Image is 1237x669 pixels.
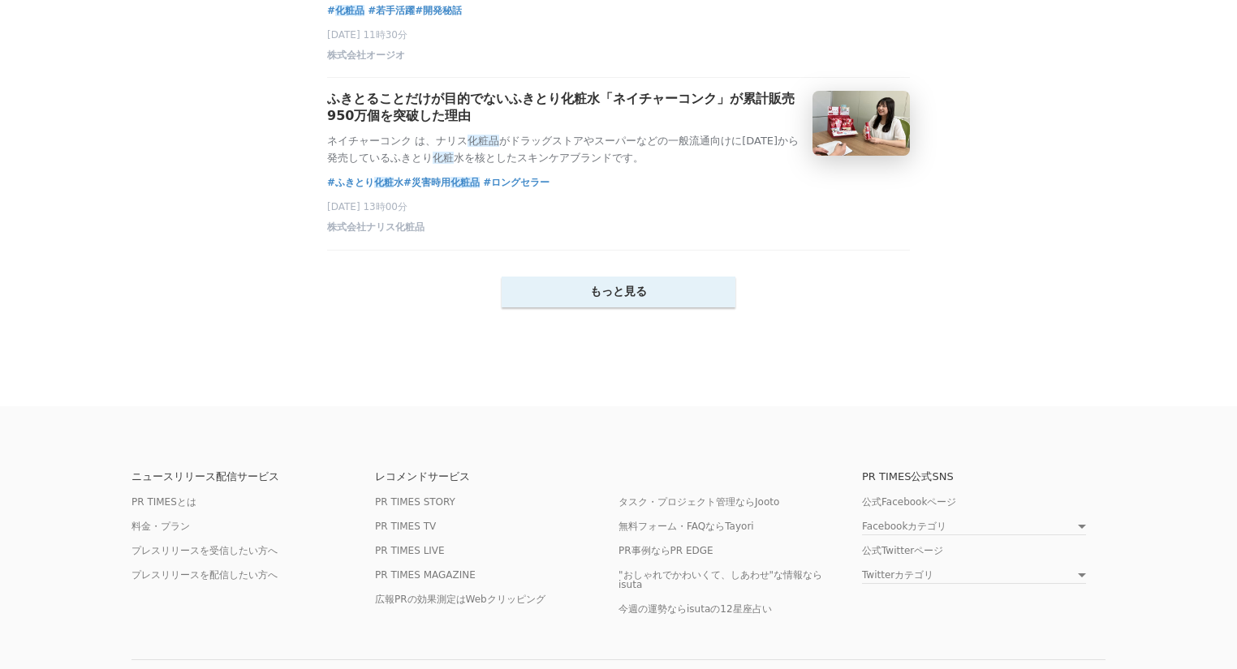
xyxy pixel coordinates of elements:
a: プレスリリースを配信したい方へ [131,569,278,581]
em: 品 [489,135,499,147]
p: レコメンドサービス [375,471,618,482]
button: もっと見る [502,277,735,307]
a: ふきとることだけが目的でないふきとり化粧水「ネイチャーコンク」が累計販売950万個を突破した理由ネイチャーコンク は、ナリス化粧品がドラッグストアやスーパーなどの一般流通向けに[DATE]から発... [327,91,910,167]
a: PR TIMESとは [131,496,196,508]
a: 株式会社オージオ [327,53,405,64]
a: Twitterカテゴリ [862,570,1086,584]
a: #若手活躍 [368,2,415,19]
a: 今週の運勢ならisutaの12星座占い [618,603,772,615]
span: #ふきとり 水 [327,174,403,191]
a: PR TIMES STORY [375,496,455,508]
a: 公式Facebookページ [862,496,956,508]
a: PR事例ならPR EDGE [618,545,713,556]
a: 広報PRの効果測定はWebクリッピング [375,594,545,605]
p: ネイチャーコンク は、ナリス がドラッグストアやスーパーなどの一般流通向けに[DATE]から発売しているふきとり 水を核としたスキンケアブランドです。 [327,133,800,167]
a: Facebookカテゴリ [862,521,1086,535]
a: #ふきとり化粧水 [327,174,403,191]
a: 株式会社ナリス化粧品 [327,225,425,237]
p: PR TIMES公式SNS [862,471,1106,482]
span: # [327,2,368,19]
a: プレスリリースを受信したい方へ [131,545,278,556]
span: #災害時用 [403,174,483,191]
p: [DATE] 13時00分 [327,200,910,214]
em: 化粧 [335,5,355,16]
p: [DATE] 11時30分 [327,28,910,42]
h3: ふきとることだけが目的でないふきとり化粧水「ネイチャーコンク」が累計販売950万個を突破した理由 [327,91,800,125]
a: #災害時用化粧品 [403,174,483,191]
a: PR TIMES MAGAZINE [375,569,476,581]
a: PR TIMES TV [375,521,436,532]
a: 無料フォーム・FAQならTayori [618,521,754,532]
p: ニュースリリース配信サービス [131,471,375,482]
a: 公式Twitterページ [862,545,943,556]
span: 株式会社ナリス化粧品 [327,221,425,234]
a: "おしゃれでかわいくて、しあわせ"な情報ならisuta [618,569,822,590]
a: タスク・プロジェクト管理ならJooto [618,496,779,508]
em: 品 [355,5,364,16]
em: 化粧 [374,177,394,188]
em: 化粧 [433,152,454,164]
em: 化粧 [468,135,489,147]
span: 株式会社オージオ [327,49,405,62]
a: #開発秘話 [415,2,462,19]
em: 化粧 [450,177,470,188]
a: #化粧品 [327,2,368,19]
em: 品 [470,177,480,188]
a: 料金・プラン [131,521,190,532]
a: PR TIMES LIVE [375,545,445,556]
a: #ロングセラー [483,174,550,191]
